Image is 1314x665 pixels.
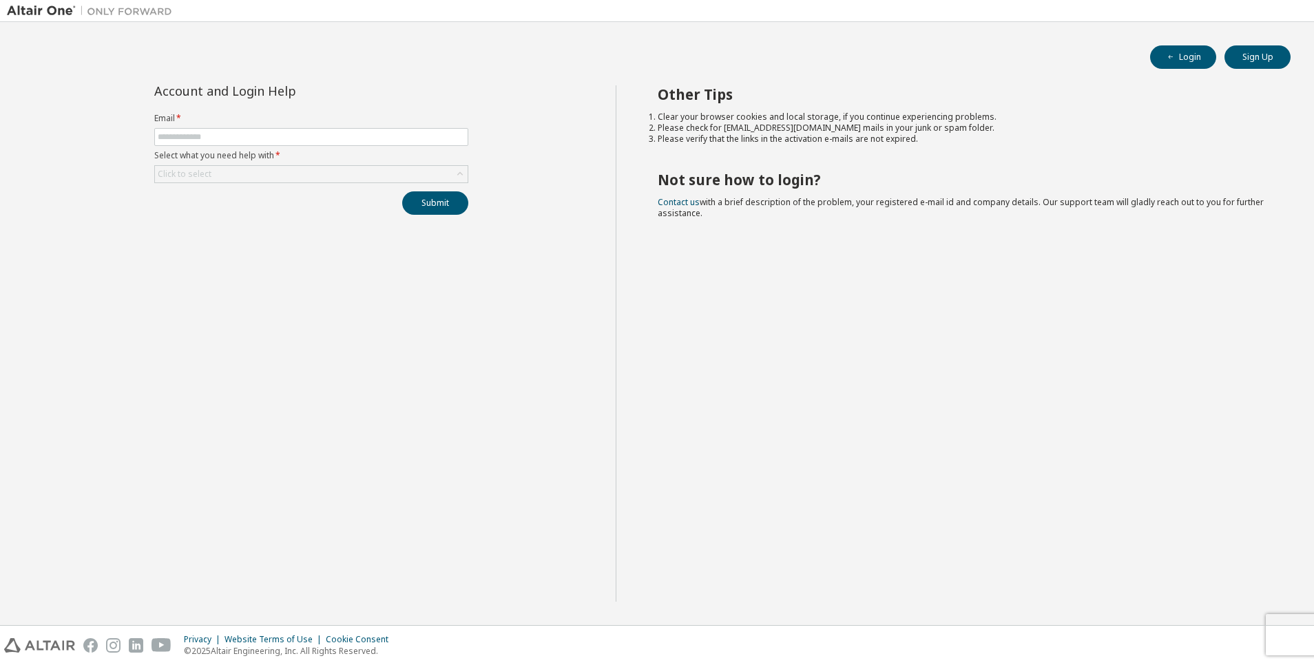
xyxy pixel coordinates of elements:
h2: Not sure how to login? [658,171,1266,189]
h2: Other Tips [658,85,1266,103]
img: Altair One [7,4,179,18]
div: Privacy [184,634,225,645]
img: youtube.svg [152,638,171,653]
div: Click to select [155,166,468,182]
div: Account and Login Help [154,85,406,96]
li: Please check for [EMAIL_ADDRESS][DOMAIN_NAME] mails in your junk or spam folder. [658,123,1266,134]
li: Clear your browser cookies and local storage, if you continue experiencing problems. [658,112,1266,123]
img: altair_logo.svg [4,638,75,653]
div: Click to select [158,169,211,180]
label: Email [154,113,468,124]
span: with a brief description of the problem, your registered e-mail id and company details. Our suppo... [658,196,1264,219]
button: Submit [402,191,468,215]
a: Contact us [658,196,700,208]
p: © 2025 Altair Engineering, Inc. All Rights Reserved. [184,645,397,657]
button: Login [1150,45,1216,69]
img: facebook.svg [83,638,98,653]
img: instagram.svg [106,638,121,653]
div: Website Terms of Use [225,634,326,645]
button: Sign Up [1224,45,1291,69]
li: Please verify that the links in the activation e-mails are not expired. [658,134,1266,145]
img: linkedin.svg [129,638,143,653]
label: Select what you need help with [154,150,468,161]
div: Cookie Consent [326,634,397,645]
